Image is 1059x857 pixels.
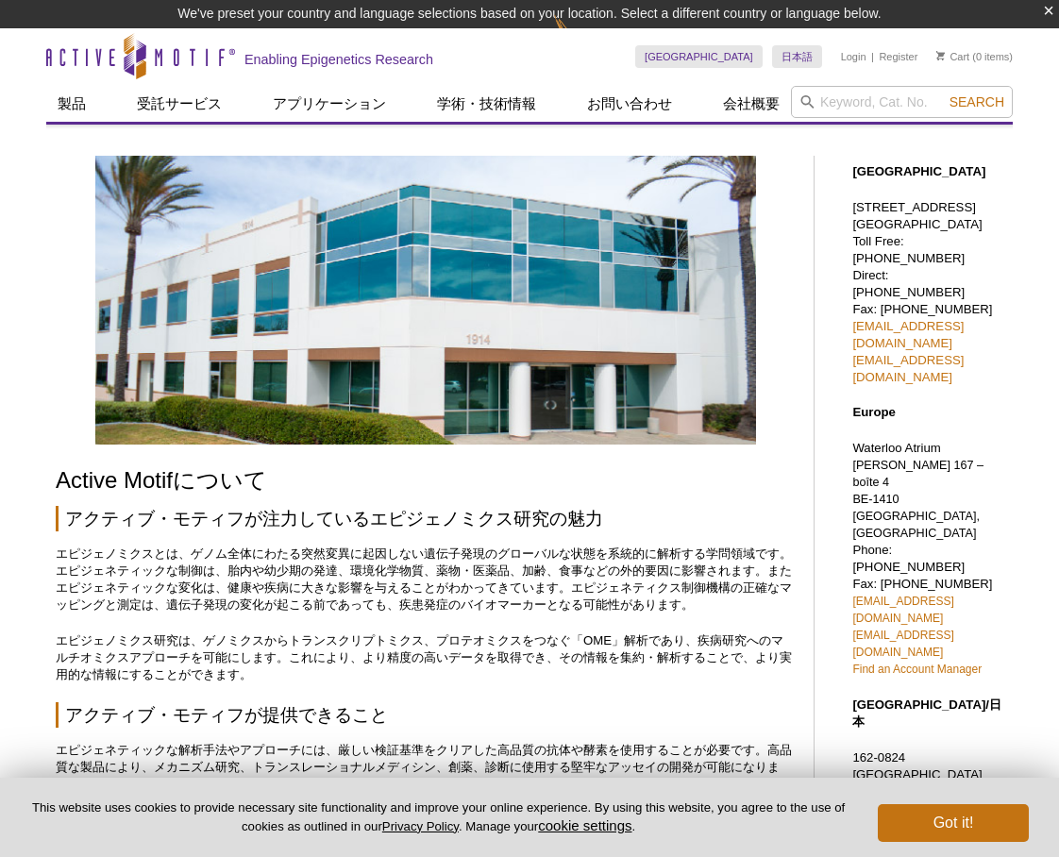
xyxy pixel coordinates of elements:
[382,819,459,833] a: Privacy Policy
[56,506,795,531] h2: アクティブ・モティフが注力しているエピジェノミクス研究の魅力
[852,164,985,178] strong: [GEOGRAPHIC_DATA]
[936,45,1013,68] li: (0 items)
[576,86,683,122] a: お問い合わせ
[261,86,397,122] a: アプリケーション
[30,799,847,835] p: This website uses cookies to provide necessary site functionality and improve your online experie...
[56,546,795,613] p: エピジェノミクスとは、ゲノム全体にわたる突然変異に起因しない遺伝子発現のグローバルな状態を系統的に解析する学問領域です。エピジェネティックな制御は、胎内や幼少期の発達、環境化学物質、薬物・医薬品...
[852,319,964,350] a: [EMAIL_ADDRESS][DOMAIN_NAME]
[950,94,1004,109] span: Search
[936,51,945,60] img: Your Cart
[852,629,953,659] a: [EMAIL_ADDRESS][DOMAIN_NAME]
[852,697,1001,729] strong: [GEOGRAPHIC_DATA]/日本
[554,14,604,59] img: Change Here
[852,663,982,676] a: Find an Account Manager
[46,86,97,122] a: 製品
[852,199,1003,386] p: [STREET_ADDRESS] [GEOGRAPHIC_DATA] Toll Free: [PHONE_NUMBER] Direct: [PHONE_NUMBER] Fax: [PHONE_N...
[878,804,1029,842] button: Got it!
[635,45,763,68] a: [GEOGRAPHIC_DATA]
[852,405,895,419] strong: Europe
[56,468,795,496] h1: Active Motifについて
[126,86,233,122] a: 受託サービス
[426,86,547,122] a: 学術・技術情報
[791,86,1013,118] input: Keyword, Cat. No.
[56,702,795,728] h2: アクティブ・モティフが提供できること
[879,50,917,63] a: Register
[772,45,822,68] a: 日本語
[871,45,874,68] li: |
[852,440,1003,678] p: Waterloo Atrium Phone: [PHONE_NUMBER] Fax: [PHONE_NUMBER]
[852,459,983,540] span: [PERSON_NAME] 167 – boîte 4 BE-1410 [GEOGRAPHIC_DATA], [GEOGRAPHIC_DATA]
[852,353,964,384] a: [EMAIL_ADDRESS][DOMAIN_NAME]
[841,50,866,63] a: Login
[852,595,953,625] a: [EMAIL_ADDRESS][DOMAIN_NAME]
[56,742,795,810] p: エピジェネティックな解析手法やアプローチには、厳しい検証基準をクリアした高品質の抗体や酵素を使用することが必要です。高品質な製品により、メカニズム研究、トランスレーショナルメディシン、創薬、診断...
[944,93,1010,110] button: Search
[244,51,433,68] h2: Enabling Epigenetics Research
[56,632,795,683] p: エピジェノミクス研究は、ゲノミクスからトランスクリプトミクス、プロテオミクスをつなぐ「OME」解析であり、疾病研究へのマルチオミクスアプローチを可能にします。これにより、より精度の高いデータを取...
[538,817,631,833] button: cookie settings
[712,86,791,122] a: 会社概要
[936,50,969,63] a: Cart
